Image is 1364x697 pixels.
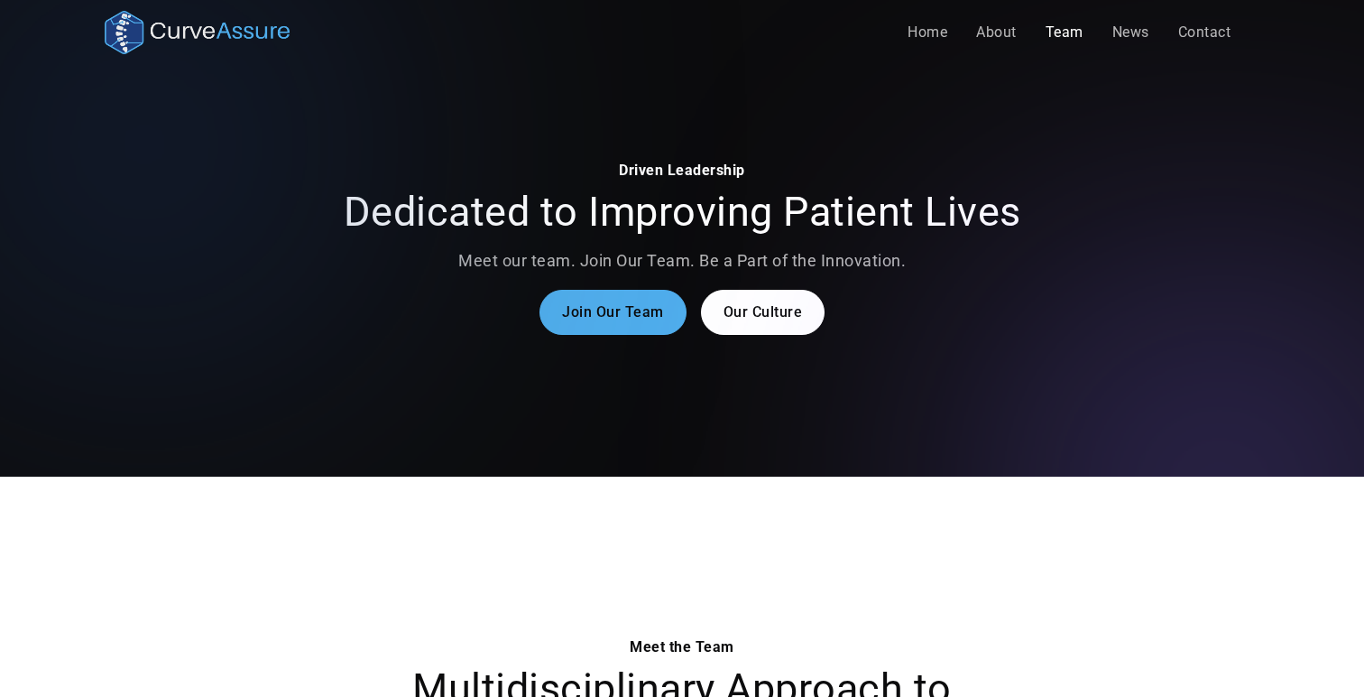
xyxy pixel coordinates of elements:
p: Meet our team. Join Our Team. Be a Part of the Innovation. [336,250,1028,272]
h2: Dedicated to Improving Patient Lives [336,189,1028,236]
a: Contact [1164,14,1246,51]
div: Meet the Team [336,637,1028,658]
a: News [1098,14,1164,51]
a: Our Culture [701,290,825,335]
a: home [105,11,290,54]
a: Team [1031,14,1098,51]
div: Driven Leadership [336,160,1028,181]
a: Join Our Team [539,290,687,335]
a: About [962,14,1031,51]
a: Home [893,14,962,51]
